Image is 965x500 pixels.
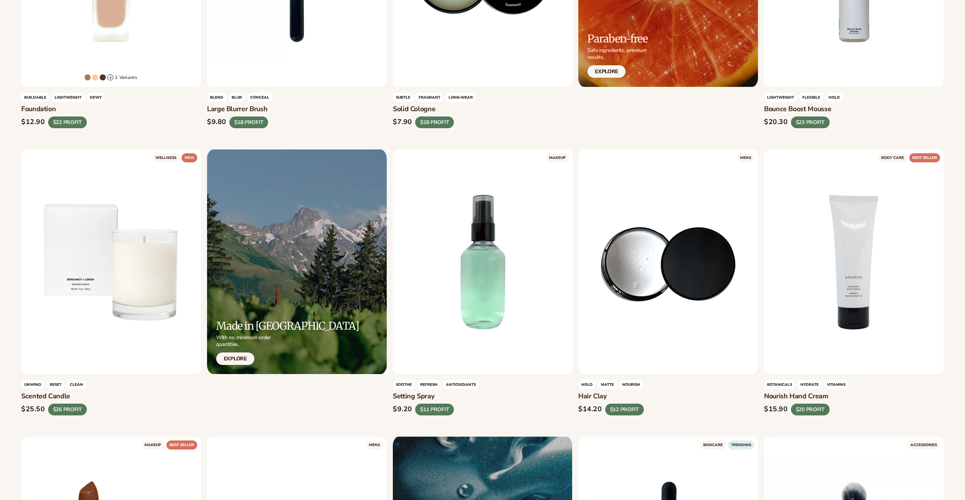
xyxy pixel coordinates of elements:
[48,116,87,128] div: $22 PROFIT
[67,380,86,389] span: clean
[52,93,85,102] span: lightweight
[417,380,441,389] span: refresh
[764,118,788,127] div: $20.30
[216,334,359,348] p: With no minimum order quantities.
[21,380,44,389] span: unwind
[415,116,454,128] div: $28 PROFIT
[21,405,45,414] div: $25.50
[799,93,823,102] span: flexible
[764,105,944,113] h3: Bounce boost mousse
[791,404,830,415] div: $20 PROFIT
[207,105,387,113] h3: Large blurrer brush
[229,93,245,102] span: blur
[578,405,602,414] div: $14.20
[229,116,268,128] div: $18 PROFIT
[825,93,843,102] span: hold
[824,380,849,389] span: Vitamins
[247,93,272,102] span: conceal
[764,93,797,102] span: lightweight
[446,93,476,102] span: long-wear
[797,380,822,389] span: hydrate
[605,404,644,415] div: $12 PROFIT
[416,93,443,102] span: fragrant
[393,105,573,113] h3: Solid cologne
[216,320,359,332] h2: Made in [GEOGRAPHIC_DATA]
[619,380,643,389] span: nourish
[207,118,226,127] div: $9.80
[393,405,412,414] div: $9.20
[21,105,201,113] h3: Foundation
[393,392,573,401] h3: Setting spray
[48,404,87,415] div: $26 PROFIT
[764,380,795,389] span: Botanicals
[21,118,45,127] div: $12.90
[598,380,617,389] span: matte
[415,404,454,415] div: $11 PROFIT
[443,380,479,389] span: antioxidants
[21,392,201,401] h3: Scented candle
[47,380,64,389] span: reset
[216,352,254,365] a: Explore
[587,65,626,78] a: Explore
[393,380,415,389] span: Soothe
[791,116,830,128] div: $23 PROFIT
[587,33,648,45] h2: Paraben-free
[87,93,105,102] span: dewy
[578,392,758,401] h3: Hair clay
[578,380,596,389] span: hold
[393,118,412,127] div: $7.90
[21,93,49,102] span: Buildable
[764,405,788,414] div: $15.90
[764,392,944,401] h3: Nourish hand cream
[393,93,413,102] span: subtle
[587,47,648,61] p: Safe ingredients, premium results.
[207,93,226,102] span: blend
